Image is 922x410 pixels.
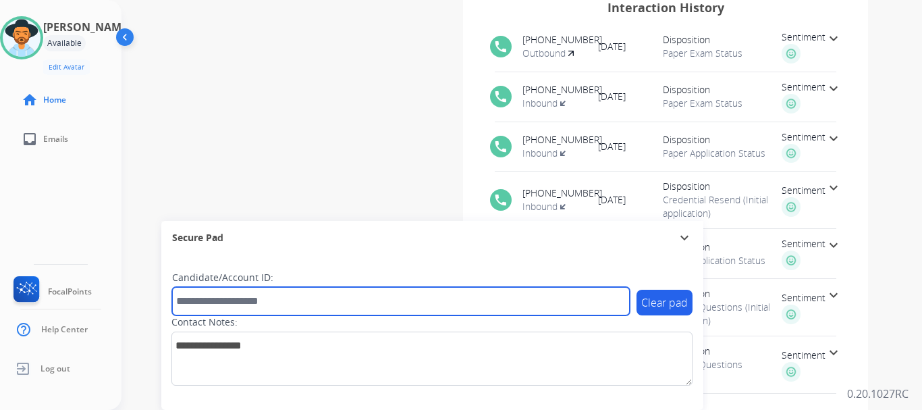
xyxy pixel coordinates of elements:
span: Inbound [522,200,574,213]
img: full-happy.png [782,44,801,63]
span: FocalPoints [48,286,92,297]
img: full-happy.png [782,362,801,382]
span: General Questions (Initial application) [663,301,782,328]
a: FocalPoints [11,276,92,307]
label: Contact Notes: [171,315,238,329]
img: full-happy.png [782,94,801,113]
mat-icon: phone [493,139,508,154]
mat-icon: expand_more [825,344,842,361]
span: Outbound [522,47,574,60]
img: full-happy.png [782,144,801,163]
span: Sentiment [782,291,825,305]
mat-icon: expand_more [825,180,842,196]
img: full-happy.png [782,251,801,270]
label: Candidate/Account ID: [172,271,273,284]
span: [PHONE_NUMBER] [522,186,602,200]
span: [DATE] [598,140,663,153]
span: Disposition [663,180,782,193]
span: Disposition [663,83,782,97]
mat-icon: expand_more [825,237,842,253]
div: Available [43,35,86,51]
mat-icon: home [22,92,38,108]
span: Home [43,95,66,105]
span: Disposition [663,133,782,147]
img: full-happy.png [782,197,801,217]
span: [PHONE_NUMBER] [522,33,602,47]
img: avatar [3,19,40,57]
span: Paper Exam Status [663,97,782,110]
p: 0.20.1027RC [847,386,909,402]
span: Sentiment [782,237,825,251]
mat-icon: transit_enterexit [558,201,574,212]
mat-icon: phone [493,193,508,208]
mat-icon: expand_more [825,130,842,147]
span: [DATE] [598,40,663,53]
span: Emails [43,134,68,145]
span: Sentiment [782,184,825,197]
span: Disposition [663,240,782,254]
span: General Questions (Renewal) [663,358,782,385]
span: [PHONE_NUMBER] [522,83,602,97]
span: Inbound [522,97,574,110]
span: Disposition [663,33,782,47]
span: Disposition [663,344,782,358]
span: Sentiment [782,30,825,44]
img: up-arrow.svg [568,51,574,56]
span: Sentiment [782,130,825,144]
span: [PHONE_NUMBER] [522,133,602,147]
mat-icon: transit_enterexit [558,148,574,159]
mat-icon: phone [493,40,508,55]
mat-icon: expand_more [825,30,842,47]
mat-icon: phone [493,89,508,104]
button: Clear pad [636,290,693,315]
img: full-happy.png [782,305,801,324]
mat-icon: expand_more [825,287,842,303]
span: Log out [40,363,70,374]
mat-icon: inbox [22,131,38,147]
span: Sentiment [782,80,825,94]
span: [DATE] [598,193,663,207]
span: Credential Resend (Initial application) [663,193,782,220]
span: Inbound [522,147,574,160]
span: Disposition [663,287,782,301]
span: Paper Application Status [663,254,782,267]
span: Paper Exam Status [663,47,782,60]
span: Help Center [41,324,88,335]
span: Secure Pad [172,231,223,245]
span: Paper Application Status [663,147,782,160]
span: [DATE] [598,90,663,103]
mat-icon: transit_enterexit [558,98,574,109]
mat-icon: expand_more [825,80,842,97]
button: Edit Avatar [43,59,90,75]
h3: [PERSON_NAME] [43,19,131,35]
span: Sentiment [782,349,825,362]
mat-icon: expand_more [676,230,693,246]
